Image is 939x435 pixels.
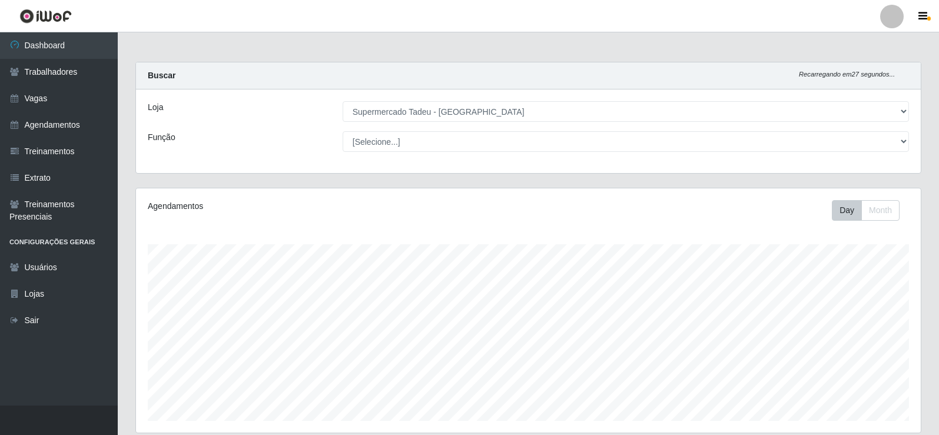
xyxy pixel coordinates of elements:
[148,131,175,144] label: Função
[832,200,909,221] div: Toolbar with button groups
[832,200,862,221] button: Day
[861,200,900,221] button: Month
[799,71,895,78] i: Recarregando em 27 segundos...
[19,9,72,24] img: CoreUI Logo
[148,71,175,80] strong: Buscar
[148,101,163,114] label: Loja
[148,200,454,212] div: Agendamentos
[832,200,900,221] div: First group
